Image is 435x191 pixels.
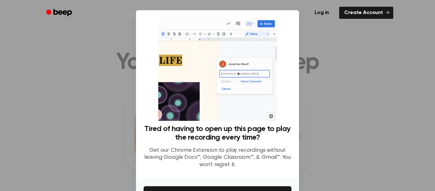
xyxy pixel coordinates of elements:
img: Beep extension in action [158,18,276,121]
h3: Tired of having to open up this page to play the recording every time? [144,125,291,142]
a: Create Account [339,7,393,19]
a: Log in [308,5,335,20]
a: Beep [42,7,78,19]
p: Get our Chrome Extension to play recordings without leaving Google Docs™, Google Classroom™, & Gm... [144,147,291,169]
